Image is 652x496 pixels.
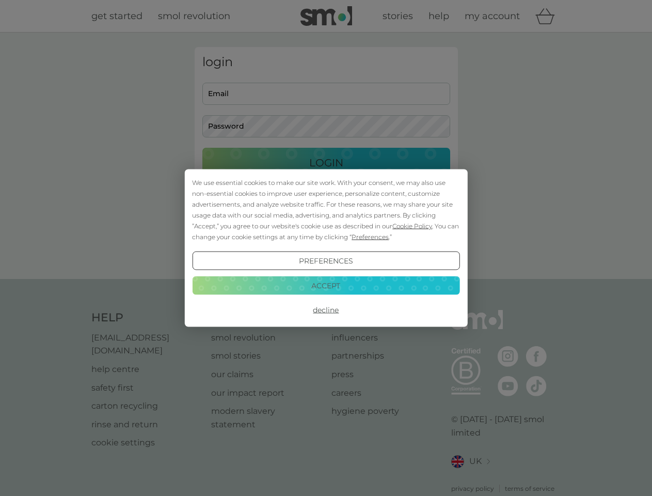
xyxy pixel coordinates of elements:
[192,252,459,270] button: Preferences
[192,276,459,295] button: Accept
[352,233,389,241] span: Preferences
[192,301,459,319] button: Decline
[192,177,459,242] div: We use essential cookies to make our site work. With your consent, we may also use non-essential ...
[184,169,467,327] div: Cookie Consent Prompt
[392,222,432,230] span: Cookie Policy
